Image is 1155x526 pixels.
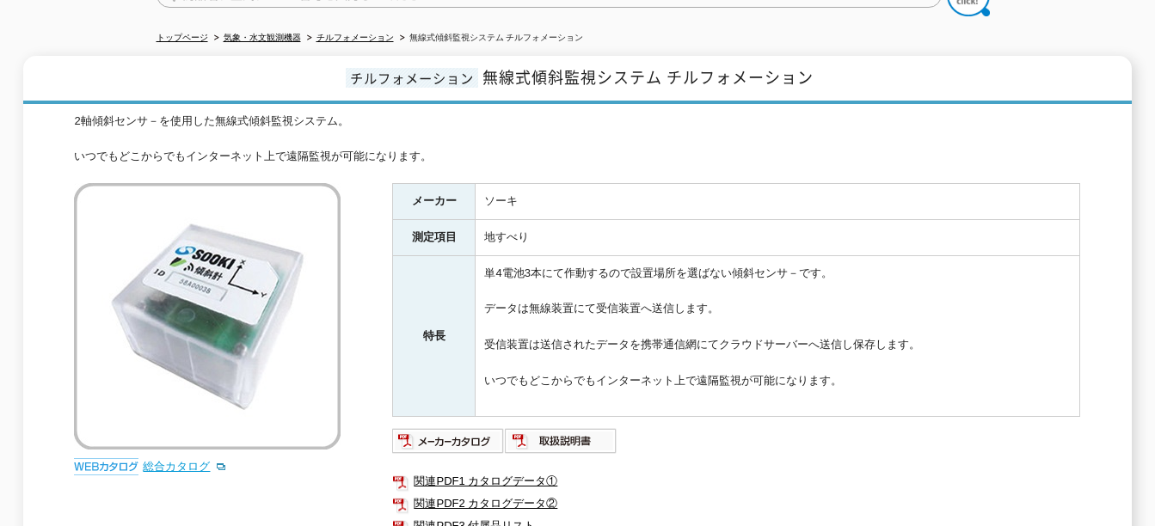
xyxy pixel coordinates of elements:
[393,255,476,416] th: 特長
[505,427,617,455] img: 取扱説明書
[392,438,505,451] a: メーカーカタログ
[476,184,1080,220] td: ソーキ
[157,33,208,42] a: トップページ
[224,33,301,42] a: 気象・水文観測機器
[476,255,1080,416] td: 単4電池3本にて作動するので設置場所を選ばない傾斜センサ－です。 データは無線装置にて受信装置へ送信します。 受信装置は送信されたデータを携帯通信網にてクラウドサーバーへ送信し保存します。 いつ...
[396,29,584,47] li: 無線式傾斜監視システム チルフォメーション
[346,68,478,88] span: チルフォメーション
[476,220,1080,256] td: 地すべり
[505,438,617,451] a: 取扱説明書
[482,65,814,89] span: 無線式傾斜監視システム チルフォメーション
[393,184,476,220] th: メーカー
[143,460,227,473] a: 総合カタログ
[74,183,341,450] img: 無線式傾斜監視システム チルフォメーション
[392,492,1080,515] a: 関連PDF2 カタログデータ②
[74,113,1080,166] div: 2軸傾斜センサ－を使用した無線式傾斜監視システム。 いつでもどこからでもインターネット上で遠隔監視が可能になります。
[74,458,138,475] img: webカタログ
[393,220,476,256] th: 測定項目
[392,470,1080,492] a: 関連PDF1 カタログデータ①
[316,33,394,42] a: チルフォメーション
[392,427,505,455] img: メーカーカタログ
